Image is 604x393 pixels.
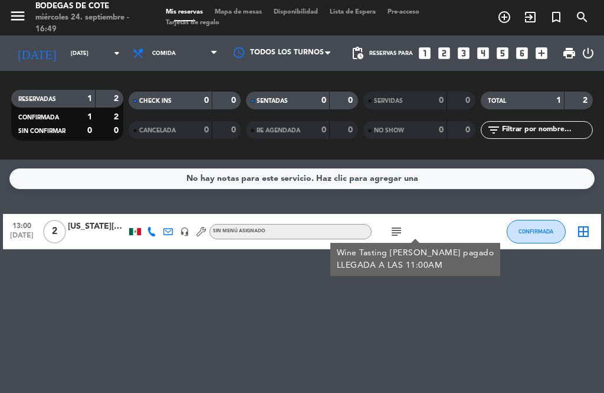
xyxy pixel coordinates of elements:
span: [DATE] [7,232,37,245]
strong: 1 [87,95,92,103]
strong: 0 [321,96,326,105]
span: Sin menú asignado [213,229,265,233]
span: SERVIDAS [374,98,403,104]
strong: 0 [439,96,444,105]
strong: 0 [204,126,209,134]
strong: 0 [465,96,472,105]
div: No hay notas para este servicio. Haz clic para agregar una [186,172,418,186]
span: Reserva especial [543,7,569,27]
i: turned_in_not [549,10,563,24]
span: Mis reservas [160,9,209,15]
i: arrow_drop_down [110,46,124,60]
span: CONFIRMADA [18,115,59,121]
span: 2 [43,220,66,243]
strong: 0 [114,126,121,135]
span: Lista de Espera [324,9,382,15]
i: filter_list [487,123,501,137]
i: [DATE] [9,41,65,65]
strong: 0 [231,96,238,105]
strong: 1 [556,96,561,105]
span: WALK IN [517,7,543,27]
div: LOG OUT [581,35,595,71]
strong: 0 [231,126,238,134]
i: looks_4 [475,46,491,61]
strong: 0 [439,126,444,134]
i: add_circle_outline [497,10,511,24]
div: Wine Tasting [PERSON_NAME] pagado LLEGADA A LAS 11:00AM [337,247,494,272]
i: power_settings_new [581,46,595,60]
span: print [562,46,576,60]
i: exit_to_app [523,10,537,24]
strong: 0 [204,96,209,105]
span: 13:00 [7,218,37,232]
div: Bodegas de Cote [35,1,142,12]
i: looks_one [417,46,432,61]
i: subject [389,225,403,239]
span: RESERVADAS [18,96,56,102]
input: Filtrar por nombre... [501,124,592,137]
span: RE AGENDADA [257,128,300,134]
i: looks_two [436,46,452,61]
span: RESERVAR MESA [491,7,517,27]
i: headset_mic [180,227,189,236]
span: Comida [152,50,176,57]
i: add_box [534,46,549,61]
i: looks_3 [456,46,471,61]
div: miércoles 24. septiembre - 16:49 [35,12,142,35]
strong: 0 [321,126,326,134]
button: menu [9,7,27,29]
span: Tarjetas de regalo [160,20,225,26]
span: CONFIRMADA [518,228,553,235]
i: border_all [576,225,590,239]
span: SIN CONFIRMAR [18,128,65,134]
span: BUSCAR [569,7,595,27]
strong: 0 [465,126,472,134]
strong: 0 [87,126,92,135]
strong: 2 [583,96,590,105]
span: Disponibilidad [268,9,324,15]
strong: 1 [87,113,92,121]
span: Reservas para [369,50,413,57]
button: CONFIRMADA [507,220,566,243]
strong: 0 [348,96,355,105]
span: NO SHOW [374,128,404,134]
i: menu [9,7,27,25]
strong: 2 [114,95,121,103]
span: CHECK INS [139,98,172,104]
strong: 0 [348,126,355,134]
i: looks_6 [514,46,530,61]
span: CANCELADA [139,128,176,134]
span: Mapa de mesas [209,9,268,15]
span: TOTAL [488,98,506,104]
i: search [575,10,589,24]
strong: 2 [114,113,121,121]
div: [US_STATE][PERSON_NAME] [68,220,127,233]
span: SENTADAS [257,98,288,104]
span: pending_actions [350,46,365,60]
span: Pre-acceso [382,9,425,15]
i: looks_5 [495,46,510,61]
